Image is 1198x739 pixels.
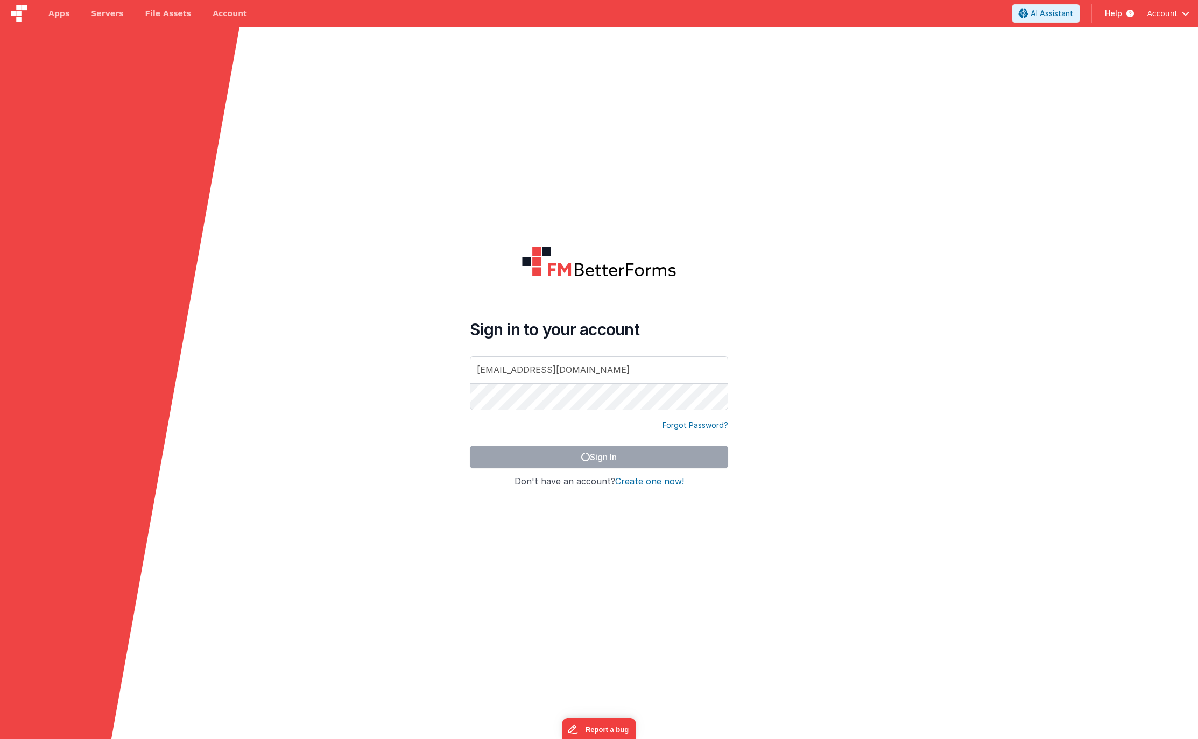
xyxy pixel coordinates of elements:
span: Account [1147,8,1178,19]
a: Forgot Password? [663,420,728,431]
h4: Sign in to your account [470,320,728,339]
span: Servers [91,8,123,19]
span: File Assets [145,8,192,19]
button: AI Assistant [1012,4,1080,23]
span: Help [1105,8,1122,19]
h4: Don't have an account? [470,477,728,487]
button: Create one now! [615,477,684,487]
input: Email Address [470,356,728,383]
button: Account [1147,8,1189,19]
span: Apps [48,8,69,19]
button: Sign In [470,446,728,468]
span: AI Assistant [1031,8,1073,19]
